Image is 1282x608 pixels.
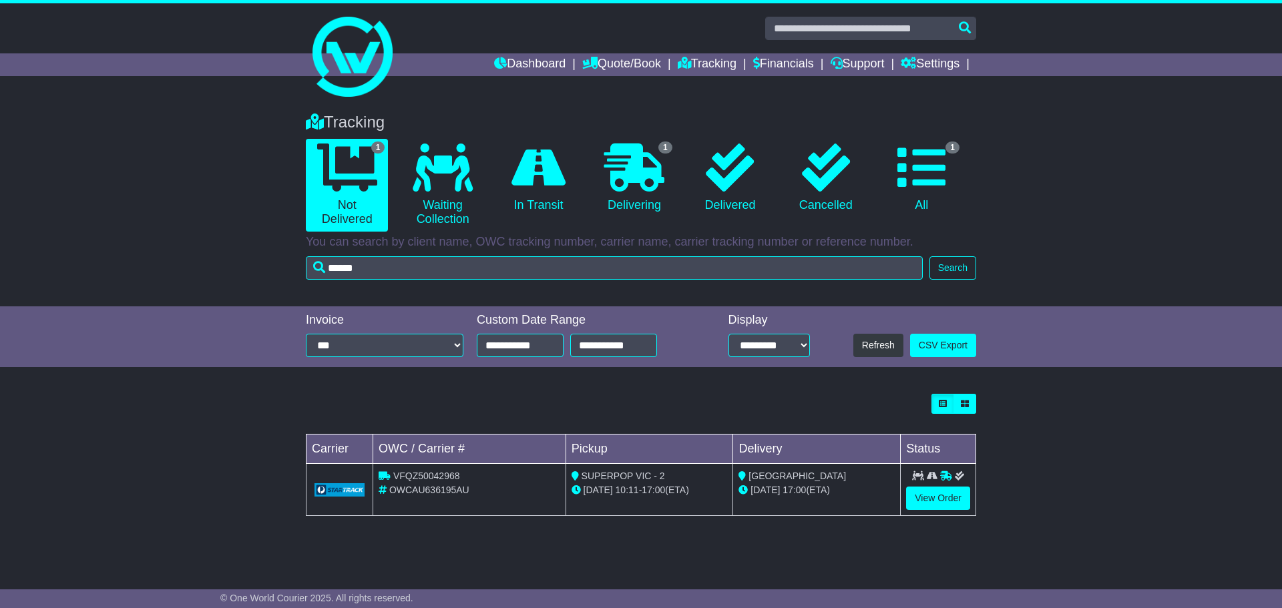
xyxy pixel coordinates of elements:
[401,139,483,232] a: Waiting Collection
[658,141,672,154] span: 1
[901,53,959,76] a: Settings
[945,141,959,154] span: 1
[306,313,463,328] div: Invoice
[314,483,365,497] img: GetCarrierServiceLogo
[389,485,469,495] span: OWCAU636195AU
[642,485,665,495] span: 17:00
[572,483,728,497] div: - (ETA)
[582,471,665,481] span: SUPERPOP VIC - 2
[393,471,460,481] span: VFQZ50042968
[853,334,903,357] button: Refresh
[593,139,675,218] a: 1 Delivering
[371,141,385,154] span: 1
[494,53,566,76] a: Dashboard
[306,139,388,232] a: 1 Not Delivered
[678,53,736,76] a: Tracking
[738,483,895,497] div: (ETA)
[306,434,373,464] td: Carrier
[831,53,885,76] a: Support
[477,313,691,328] div: Custom Date Range
[497,139,580,218] a: In Transit
[584,485,613,495] span: [DATE]
[749,471,846,481] span: [GEOGRAPHIC_DATA]
[689,139,771,218] a: Delivered
[901,434,976,464] td: Status
[299,113,983,132] div: Tracking
[910,334,976,357] a: CSV Export
[906,487,970,510] a: View Order
[783,485,806,495] span: 17:00
[929,256,976,280] button: Search
[785,139,867,218] a: Cancelled
[728,313,810,328] div: Display
[616,485,639,495] span: 10:11
[582,53,661,76] a: Quote/Book
[220,593,413,603] span: © One World Courier 2025. All rights reserved.
[373,434,566,464] td: OWC / Carrier #
[306,235,976,250] p: You can search by client name, OWC tracking number, carrier name, carrier tracking number or refe...
[751,485,780,495] span: [DATE]
[753,53,814,76] a: Financials
[881,139,963,218] a: 1 All
[566,434,733,464] td: Pickup
[733,434,901,464] td: Delivery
